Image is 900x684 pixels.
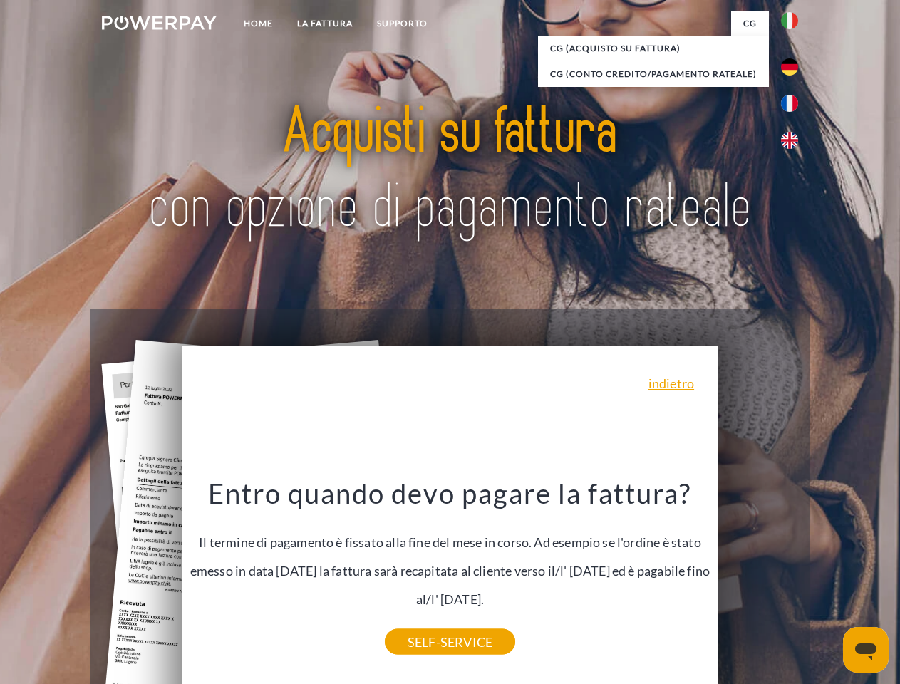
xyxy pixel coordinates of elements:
[232,11,285,36] a: Home
[731,11,769,36] a: CG
[190,476,710,510] h3: Entro quando devo pagare la fattura?
[365,11,440,36] a: Supporto
[781,12,798,29] img: it
[781,58,798,76] img: de
[285,11,365,36] a: LA FATTURA
[781,132,798,149] img: en
[136,68,764,273] img: title-powerpay_it.svg
[781,95,798,112] img: fr
[538,36,769,61] a: CG (Acquisto su fattura)
[190,476,710,642] div: Il termine di pagamento è fissato alla fine del mese in corso. Ad esempio se l'ordine è stato eme...
[648,377,694,390] a: indietro
[102,16,217,30] img: logo-powerpay-white.svg
[843,627,889,673] iframe: Pulsante per aprire la finestra di messaggistica
[385,629,515,655] a: SELF-SERVICE
[538,61,769,87] a: CG (Conto Credito/Pagamento rateale)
